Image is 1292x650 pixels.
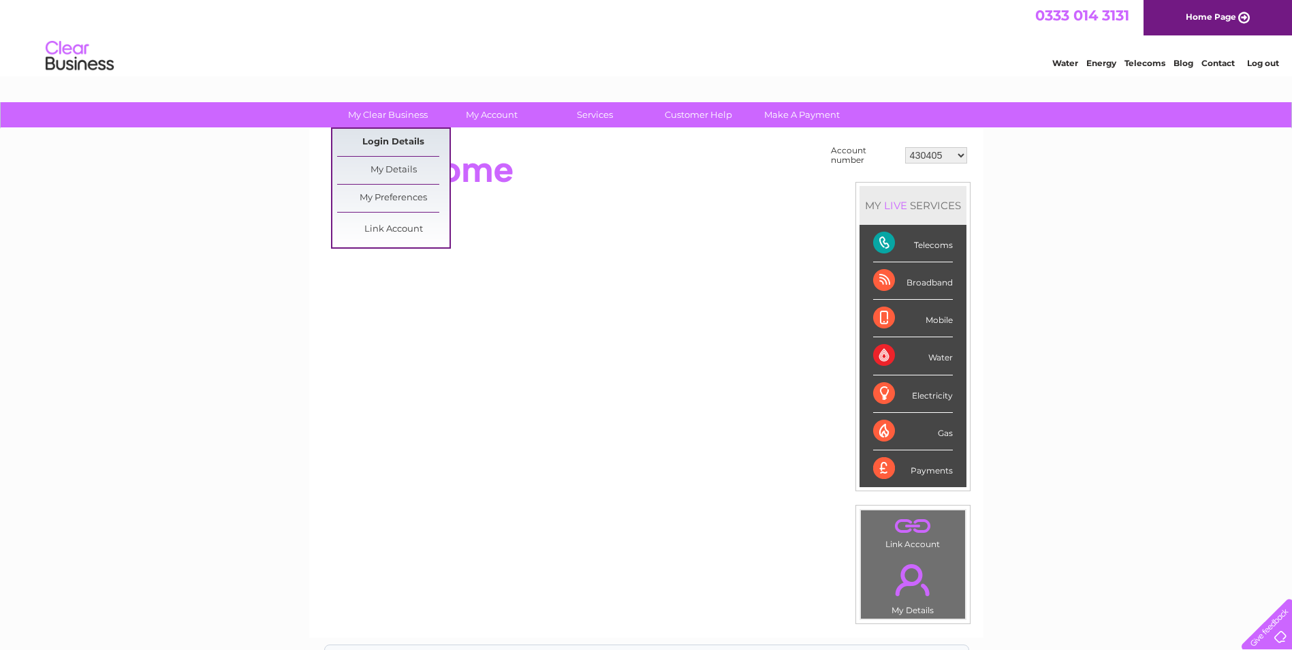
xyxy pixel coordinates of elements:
[1201,58,1235,68] a: Contact
[746,102,858,127] a: Make A Payment
[1052,58,1078,68] a: Water
[1247,58,1279,68] a: Log out
[337,185,450,212] a: My Preferences
[860,186,966,225] div: MY SERVICES
[337,129,450,156] a: Login Details
[325,7,968,66] div: Clear Business is a trading name of Verastar Limited (registered in [GEOGRAPHIC_DATA] No. 3667643...
[873,375,953,413] div: Electricity
[642,102,755,127] a: Customer Help
[873,262,953,300] div: Broadband
[435,102,548,127] a: My Account
[1035,7,1129,24] a: 0333 014 3131
[1124,58,1165,68] a: Telecoms
[1173,58,1193,68] a: Blog
[881,199,910,212] div: LIVE
[864,514,962,538] a: .
[873,413,953,450] div: Gas
[1086,58,1116,68] a: Energy
[539,102,651,127] a: Services
[828,142,902,168] td: Account number
[337,216,450,243] a: Link Account
[337,157,450,184] a: My Details
[873,300,953,337] div: Mobile
[873,450,953,487] div: Payments
[873,337,953,375] div: Water
[860,553,966,619] td: My Details
[873,225,953,262] div: Telecoms
[860,510,966,553] td: Link Account
[45,35,114,77] img: logo.png
[864,556,962,604] a: .
[332,102,444,127] a: My Clear Business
